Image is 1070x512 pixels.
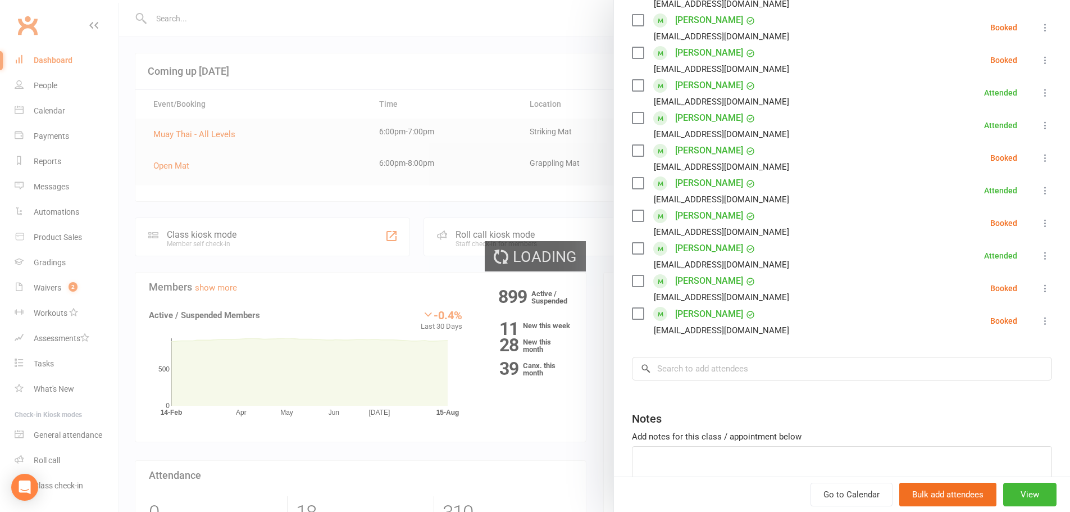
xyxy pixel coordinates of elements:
div: Attended [984,252,1017,260]
button: View [1003,483,1057,506]
div: [EMAIL_ADDRESS][DOMAIN_NAME] [654,127,789,142]
a: Go to Calendar [811,483,893,506]
div: Attended [984,121,1017,129]
div: Booked [990,154,1017,162]
a: [PERSON_NAME] [675,272,743,290]
a: [PERSON_NAME] [675,207,743,225]
div: [EMAIL_ADDRESS][DOMAIN_NAME] [654,29,789,44]
a: [PERSON_NAME] [675,44,743,62]
a: [PERSON_NAME] [675,109,743,127]
button: Bulk add attendees [899,483,996,506]
div: [EMAIL_ADDRESS][DOMAIN_NAME] [654,225,789,239]
div: Open Intercom Messenger [11,474,38,501]
div: Booked [990,219,1017,227]
div: [EMAIL_ADDRESS][DOMAIN_NAME] [654,94,789,109]
div: Add notes for this class / appointment below [632,430,1052,443]
div: [EMAIL_ADDRESS][DOMAIN_NAME] [654,323,789,338]
a: [PERSON_NAME] [675,76,743,94]
div: [EMAIL_ADDRESS][DOMAIN_NAME] [654,290,789,305]
a: [PERSON_NAME] [675,174,743,192]
a: [PERSON_NAME] [675,142,743,160]
a: [PERSON_NAME] [675,11,743,29]
input: Search to add attendees [632,357,1052,380]
div: Booked [990,24,1017,31]
div: [EMAIL_ADDRESS][DOMAIN_NAME] [654,62,789,76]
div: Booked [990,56,1017,64]
a: [PERSON_NAME] [675,239,743,257]
div: Attended [984,187,1017,194]
a: [PERSON_NAME] [675,305,743,323]
div: [EMAIL_ADDRESS][DOMAIN_NAME] [654,192,789,207]
div: [EMAIL_ADDRESS][DOMAIN_NAME] [654,160,789,174]
div: [EMAIL_ADDRESS][DOMAIN_NAME] [654,257,789,272]
div: Attended [984,89,1017,97]
div: Notes [632,411,662,427]
div: Booked [990,317,1017,325]
div: Booked [990,284,1017,292]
